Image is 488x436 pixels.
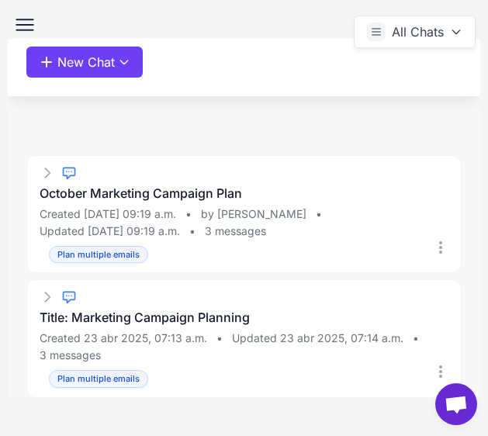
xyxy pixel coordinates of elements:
span: by [PERSON_NAME] [201,206,306,223]
span: • [185,206,192,223]
div: Chat abierto [435,383,477,425]
span: Created 23 abr 2025, 07:13 a.m. [40,330,207,347]
span: • [316,206,322,223]
h3: Title: Marketing Campaign Planning [40,308,250,327]
h3: October Marketing Campaign Plan [40,184,242,202]
span: • [216,330,223,347]
span: • [413,330,419,347]
span: • [189,223,196,240]
span: 3 messages [40,347,101,364]
span: Plan multiple emails [49,246,148,264]
button: New Chat [26,47,143,78]
span: 3 messages [205,223,266,240]
span: Plan multiple emails [49,370,148,388]
span: Created [DATE] 09:19 a.m. [40,206,176,223]
span: Updated [DATE] 09:19 a.m. [40,223,180,240]
span: Updated 23 abr 2025, 07:14 a.m. [232,330,403,347]
button: All Chats [354,16,476,48]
